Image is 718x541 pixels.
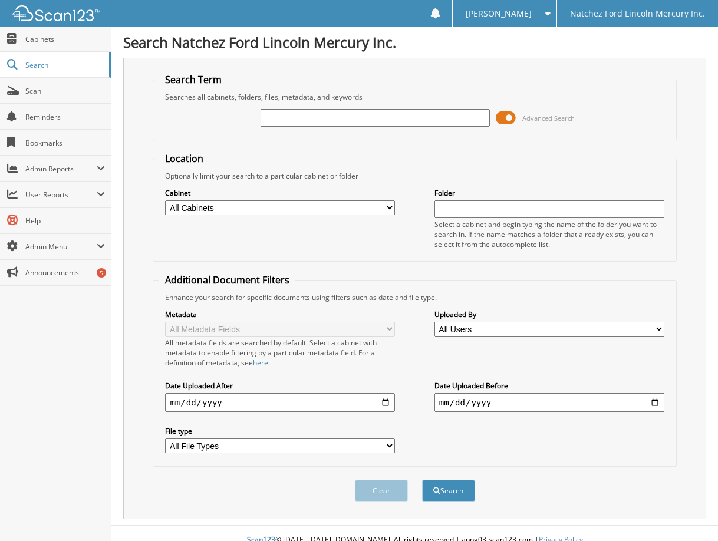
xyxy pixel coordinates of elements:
img: scan123-logo-white.svg [12,5,100,21]
label: Date Uploaded Before [434,381,664,391]
span: Cabinets [25,34,105,44]
div: All metadata fields are searched by default. Select a cabinet with metadata to enable filtering b... [165,338,395,368]
span: Help [25,216,105,226]
span: Admin Reports [25,164,97,174]
div: Select a cabinet and begin typing the name of the folder you want to search in. If the name match... [434,219,664,249]
label: Cabinet [165,188,395,198]
label: Date Uploaded After [165,381,395,391]
span: [PERSON_NAME] [466,10,532,17]
span: Announcements [25,268,105,278]
span: Bookmarks [25,138,105,148]
span: Natchez Ford Lincoln Mercury Inc. [570,10,705,17]
input: start [165,393,395,412]
label: Uploaded By [434,309,664,319]
div: Searches all cabinets, folders, files, metadata, and keywords [159,92,670,102]
legend: Additional Document Filters [159,273,295,286]
button: Search [422,480,475,502]
input: end [434,393,664,412]
label: Folder [434,188,664,198]
div: Enhance your search for specific documents using filters such as date and file type. [159,292,670,302]
legend: Search Term [159,73,228,86]
div: Optionally limit your search to a particular cabinet or folder [159,171,670,181]
span: Advanced Search [522,114,575,123]
a: here [253,358,268,368]
button: Clear [355,480,408,502]
span: Scan [25,86,105,96]
span: Reminders [25,112,105,122]
div: 5 [97,268,106,278]
label: Metadata [165,309,395,319]
span: Search [25,60,103,70]
h1: Search Natchez Ford Lincoln Mercury Inc. [123,32,706,52]
span: Admin Menu [25,242,97,252]
label: File type [165,426,395,436]
span: User Reports [25,190,97,200]
legend: Location [159,152,209,165]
